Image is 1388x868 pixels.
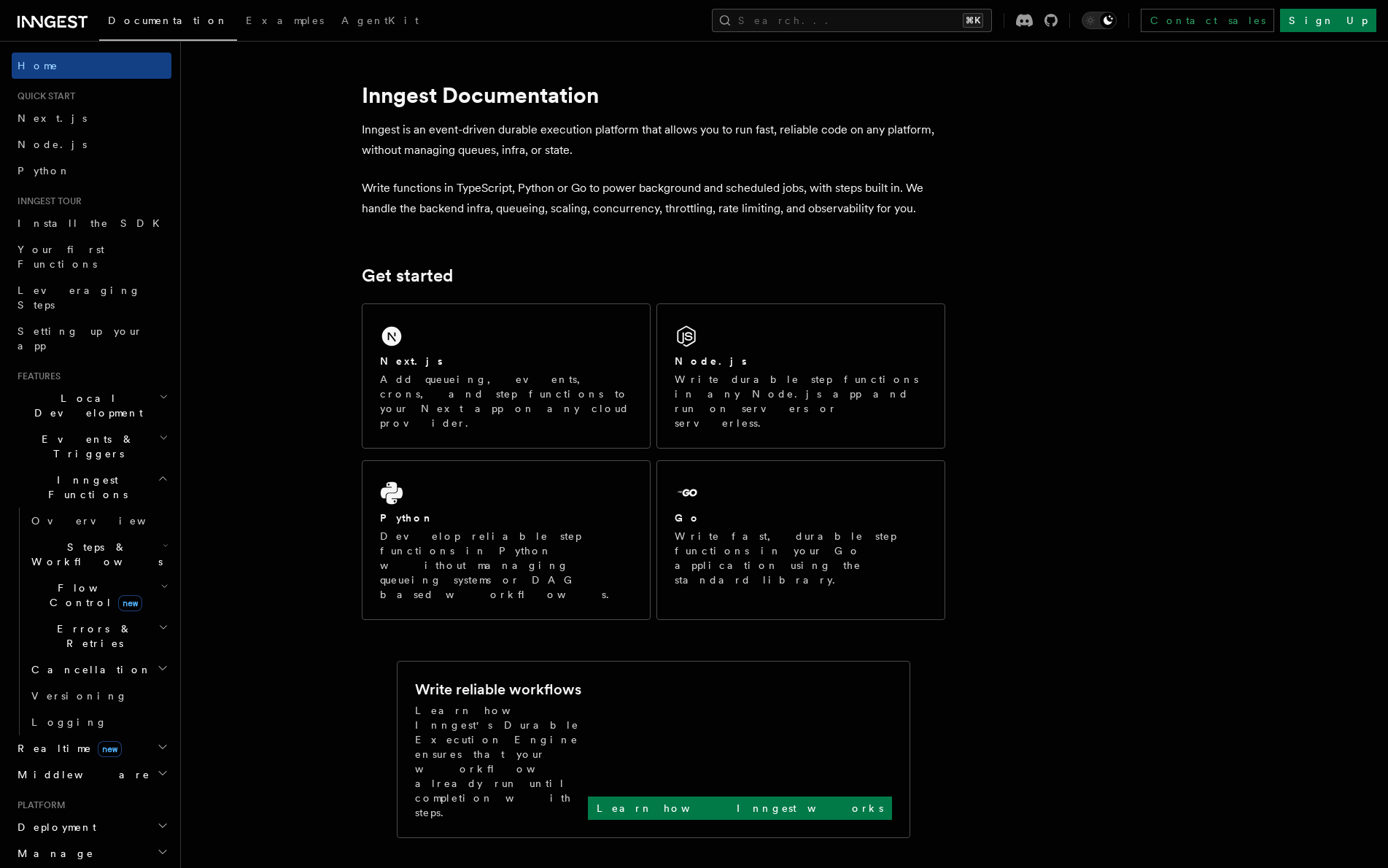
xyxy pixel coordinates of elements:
button: Toggle dark mode [1082,12,1117,29]
button: Local Development [12,385,171,426]
a: Install the SDK [12,210,171,236]
h2: Go [675,511,701,525]
span: Realtime [12,741,122,756]
a: Examples [237,4,333,39]
button: Inngest Functions [12,467,171,508]
span: Leveraging Steps [18,284,141,311]
span: Documentation [108,15,228,26]
span: Examples [246,15,324,26]
span: Flow Control [26,581,160,610]
button: Manage [12,840,171,867]
a: AgentKit [333,4,427,39]
button: Deployment [12,814,171,840]
a: Overview [26,508,171,534]
button: Cancellation [26,656,171,683]
a: Setting up your app [12,318,171,359]
a: Learn how Inngest works [588,797,892,820]
button: Flow Controlnew [26,575,171,616]
span: AgentKit [341,15,419,26]
p: Develop reliable step functions in Python without managing queueing systems or DAG based workflows. [380,529,632,602]
span: Cancellation [26,662,152,677]
a: Versioning [26,683,171,709]
button: Events & Triggers [12,426,171,467]
p: Write durable step functions in any Node.js app and run on servers or serverless. [675,372,927,430]
a: Your first Functions [12,236,171,277]
span: Quick start [12,90,75,102]
span: Overview [31,515,182,527]
span: Events & Triggers [12,432,159,461]
a: Logging [26,709,171,735]
a: Contact sales [1141,9,1274,32]
p: Add queueing, events, crons, and step functions to your Next app on any cloud provider. [380,372,632,430]
p: Inngest is an event-driven durable execution platform that allows you to run fast, reliable code ... [362,120,945,160]
p: Learn how Inngest works [597,801,883,815]
span: Inngest Functions [12,473,158,502]
span: Next.js [18,112,87,124]
a: Leveraging Steps [12,277,171,318]
span: Platform [12,799,66,811]
a: Documentation [99,4,237,41]
span: Your first Functions [18,244,104,270]
a: Home [12,53,171,79]
a: Python [12,158,171,184]
span: Inngest tour [12,195,82,207]
a: Sign Up [1280,9,1376,32]
span: Local Development [12,391,159,420]
kbd: ⌘K [963,13,983,28]
a: Next.jsAdd queueing, events, crons, and step functions to your Next app on any cloud provider. [362,303,651,449]
a: PythonDevelop reliable step functions in Python without managing queueing systems or DAG based wo... [362,460,651,620]
span: Node.js [18,139,87,150]
span: Python [18,165,71,177]
h2: Node.js [675,354,747,368]
h2: Next.js [380,354,443,368]
a: Next.js [12,105,171,131]
p: Write functions in TypeScript, Python or Go to power background and scheduled jobs, with steps bu... [362,178,945,219]
h2: Write reliable workflows [415,679,581,700]
span: Features [12,371,61,382]
button: Errors & Retries [26,616,171,656]
h2: Python [380,511,434,525]
span: Deployment [12,820,96,834]
button: Steps & Workflows [26,534,171,575]
p: Write fast, durable step functions in your Go application using the standard library. [675,529,927,587]
span: Install the SDK [18,217,168,229]
span: Manage [12,846,94,861]
span: Logging [31,716,107,728]
button: Realtimenew [12,735,171,762]
div: Inngest Functions [12,508,171,735]
span: Steps & Workflows [26,540,163,569]
a: Node.js [12,131,171,158]
p: Learn how Inngest's Durable Execution Engine ensures that your workflow already run until complet... [415,703,588,820]
span: new [118,595,142,611]
button: Search...⌘K [712,9,992,32]
button: Middleware [12,762,171,788]
h1: Inngest Documentation [362,82,945,108]
span: Setting up your app [18,325,143,352]
span: Versioning [31,690,128,702]
span: Home [18,58,58,73]
span: Errors & Retries [26,621,158,651]
a: Node.jsWrite durable step functions in any Node.js app and run on servers or serverless. [656,303,945,449]
a: GoWrite fast, durable step functions in your Go application using the standard library. [656,460,945,620]
span: new [98,741,122,757]
span: Middleware [12,767,150,782]
a: Get started [362,266,453,286]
